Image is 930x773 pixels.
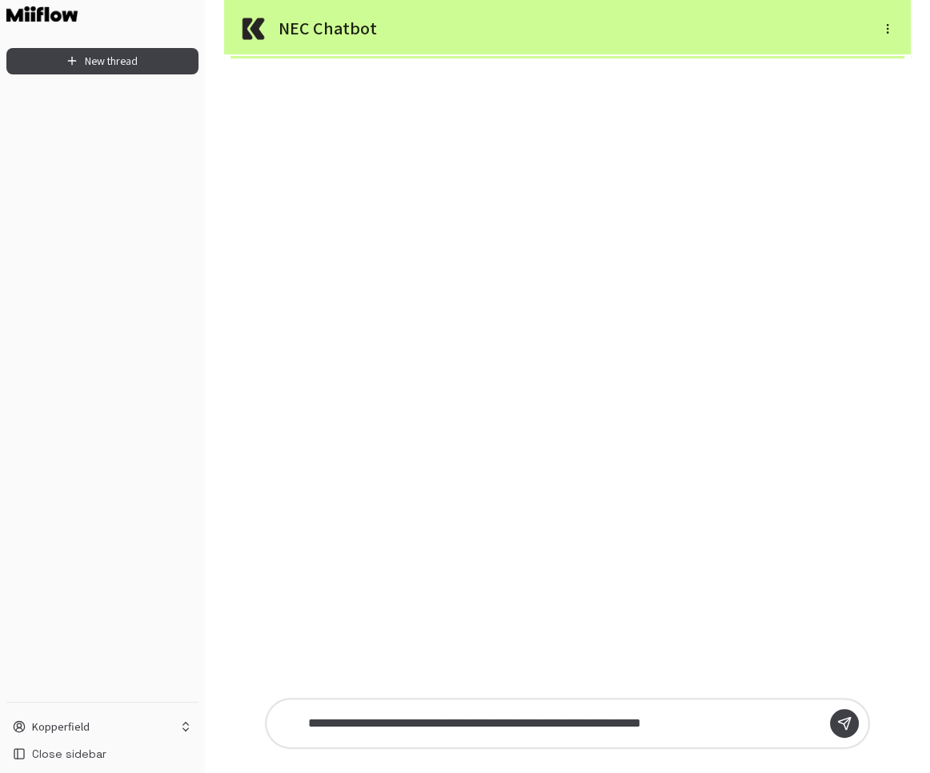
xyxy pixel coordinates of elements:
button: Close sidebar [6,741,198,767]
img: Assistant Logo [237,13,269,45]
button: Kopperfield [6,715,198,738]
img: Logo [6,6,78,22]
h5: NEC Chatbot [279,17,733,40]
p: Kopperfield [32,719,90,735]
span: Close sidebar [32,746,106,762]
button: New thread [6,48,198,74]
